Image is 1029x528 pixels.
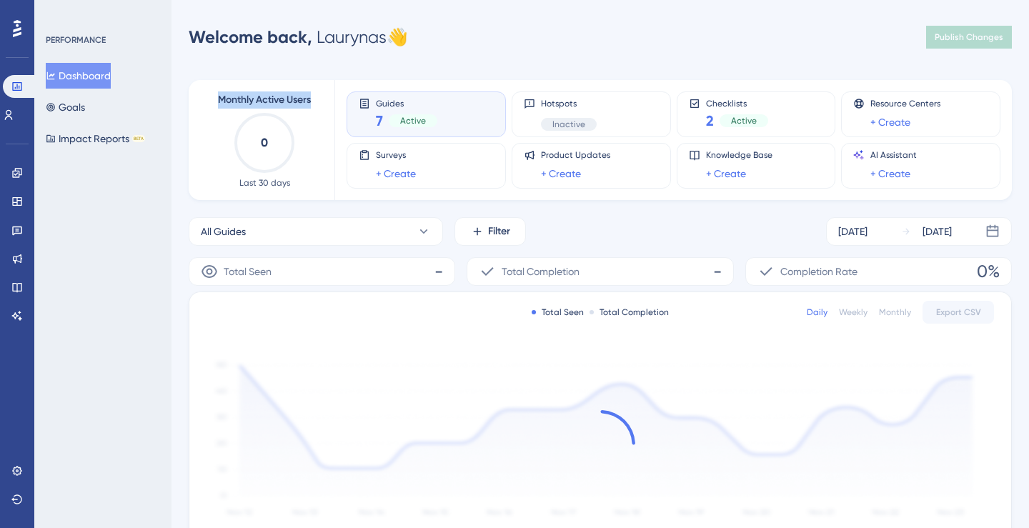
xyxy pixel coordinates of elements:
[706,165,746,182] a: + Create
[189,26,408,49] div: Laurynas 👋
[838,223,868,240] div: [DATE]
[46,63,111,89] button: Dashboard
[376,165,416,182] a: + Create
[454,217,526,246] button: Filter
[239,177,290,189] span: Last 30 days
[977,260,1000,283] span: 0%
[189,26,312,47] span: Welcome back,
[870,149,917,161] span: AI Assistant
[590,307,669,318] div: Total Completion
[552,119,585,130] span: Inactive
[713,260,722,283] span: -
[189,217,443,246] button: All Guides
[541,149,610,161] span: Product Updates
[218,91,311,109] span: Monthly Active Users
[731,115,757,126] span: Active
[376,111,383,131] span: 7
[201,223,246,240] span: All Guides
[502,263,580,280] span: Total Completion
[870,165,910,182] a: + Create
[261,136,268,149] text: 0
[46,126,145,151] button: Impact ReportsBETA
[46,94,85,120] button: Goals
[541,165,581,182] a: + Create
[870,114,910,131] a: + Create
[935,31,1003,43] span: Publish Changes
[376,149,416,161] span: Surveys
[541,98,597,109] span: Hotspots
[132,135,145,142] div: BETA
[923,223,952,240] div: [DATE]
[780,263,857,280] span: Completion Rate
[376,98,437,108] span: Guides
[706,149,772,161] span: Knowledge Base
[488,223,510,240] span: Filter
[46,34,106,46] div: PERFORMANCE
[434,260,443,283] span: -
[926,26,1012,49] button: Publish Changes
[923,301,994,324] button: Export CSV
[706,111,714,131] span: 2
[936,307,981,318] span: Export CSV
[706,98,768,108] span: Checklists
[532,307,584,318] div: Total Seen
[879,307,911,318] div: Monthly
[807,307,827,318] div: Daily
[224,263,272,280] span: Total Seen
[839,307,868,318] div: Weekly
[400,115,426,126] span: Active
[870,98,940,109] span: Resource Centers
